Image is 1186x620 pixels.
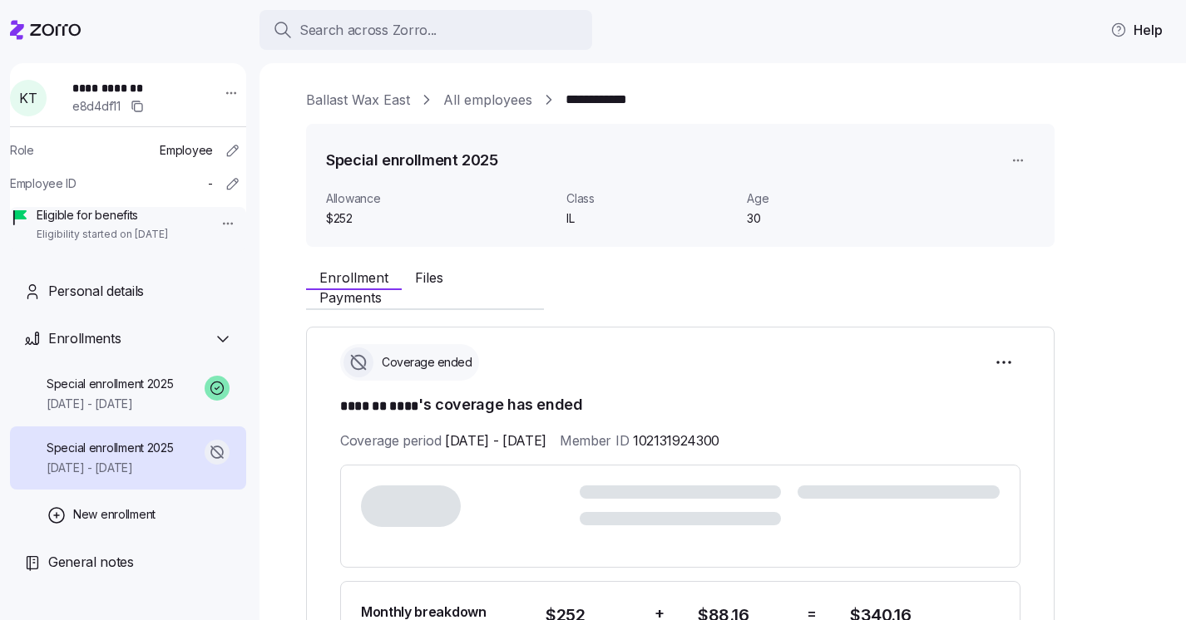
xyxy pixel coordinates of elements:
[37,207,168,224] span: Eligible for benefits
[340,431,546,451] span: Coverage period
[445,431,546,451] span: [DATE] - [DATE]
[160,142,213,159] span: Employee
[566,210,734,227] span: IL
[326,150,498,170] h1: Special enrollment 2025
[443,90,532,111] a: All employees
[47,460,174,476] span: [DATE] - [DATE]
[48,281,144,302] span: Personal details
[319,291,382,304] span: Payments
[340,394,1020,417] h1: 's coverage has ended
[72,98,121,115] span: e8d4df11
[377,354,472,371] span: Coverage ended
[747,210,914,227] span: 30
[208,175,213,192] span: -
[326,190,553,207] span: Allowance
[306,90,410,111] a: Ballast Wax East
[747,190,914,207] span: Age
[319,271,388,284] span: Enrollment
[47,440,174,456] span: Special enrollment 2025
[633,431,719,451] span: 102131924300
[566,190,734,207] span: Class
[10,142,34,159] span: Role
[73,506,156,523] span: New enrollment
[10,175,77,192] span: Employee ID
[259,10,592,50] button: Search across Zorro...
[48,328,121,349] span: Enrollments
[47,396,174,412] span: [DATE] - [DATE]
[1097,13,1176,47] button: Help
[47,376,174,392] span: Special enrollment 2025
[37,228,168,242] span: Eligibility started on [DATE]
[19,91,37,105] span: K T
[560,431,719,451] span: Member ID
[299,20,437,41] span: Search across Zorro...
[326,210,553,227] span: $252
[1110,20,1163,40] span: Help
[48,552,134,573] span: General notes
[415,271,443,284] span: Files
